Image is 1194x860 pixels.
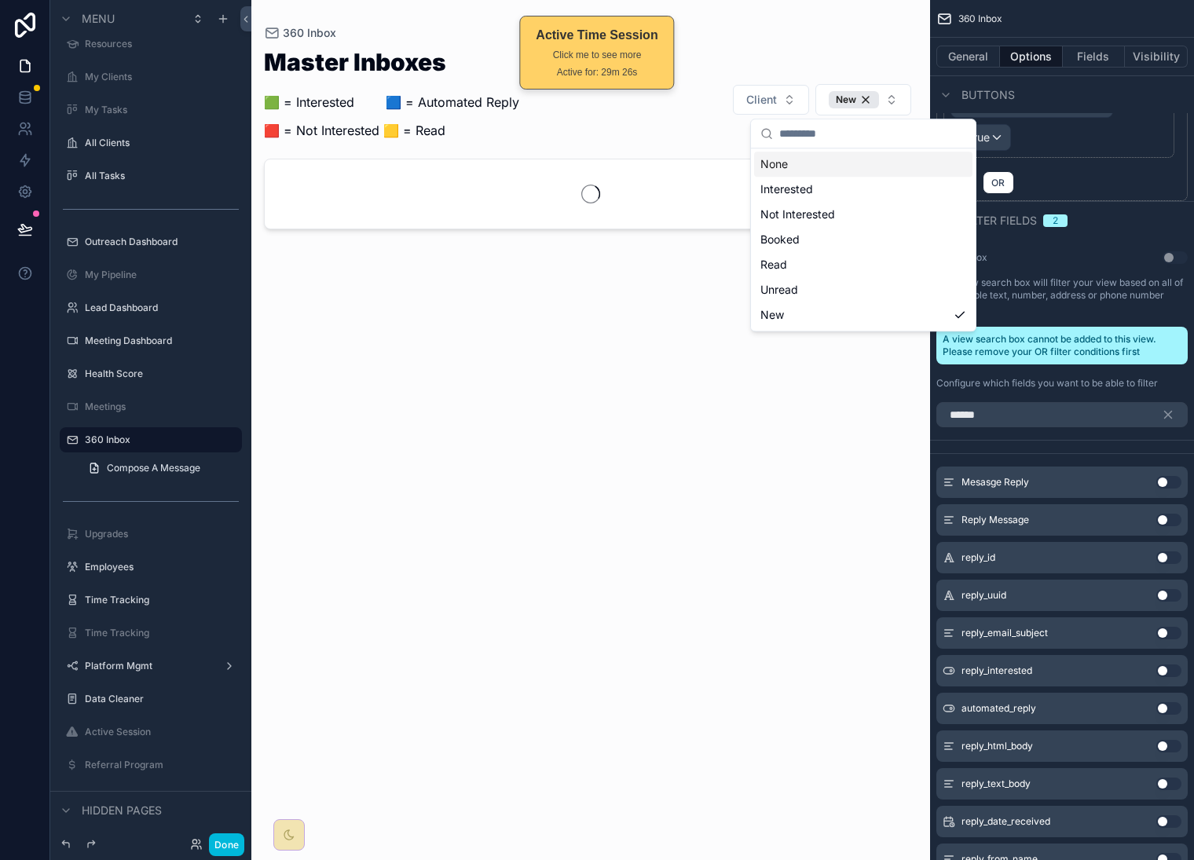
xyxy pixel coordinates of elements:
h1: Master Inboxes [264,50,519,74]
div: Active for: 29m 26s [536,65,657,79]
span: Reply Message [961,514,1029,526]
label: All Clients [85,137,233,149]
span: Hidden pages [82,803,162,818]
span: Client [746,92,777,108]
span: Compose A Message [107,462,200,474]
label: Meeting Dashboard [85,335,233,347]
div: Suggestions [751,148,976,331]
label: Lead Dashboard [85,302,233,314]
span: Menu [82,11,115,27]
button: Done [209,833,244,856]
div: Not Interested [754,202,972,227]
label: This view search box will filter your view based on all of your visible text, number, address or ... [936,276,1188,314]
span: Buttons [961,87,1015,103]
div: Interested [754,177,972,202]
div: Read [754,252,972,277]
span: reply_date_received [961,815,1050,828]
span: reply_html_body [961,740,1033,752]
label: Health Score [85,368,233,380]
label: Active Session [85,726,233,738]
label: My Tasks [85,104,233,116]
span: reply_uuid [961,589,1006,602]
label: Configure which fields you want to be able to filter [936,377,1158,390]
label: Platform Mgmt [85,660,211,672]
div: New [754,302,972,328]
a: Compose A Message [79,456,242,481]
button: Visibility [1125,46,1188,68]
span: 360 Inbox [283,25,336,41]
label: Meetings [85,401,233,413]
button: Select Button [733,85,809,115]
button: Fields [1063,46,1126,68]
div: A view search box cannot be added to this view. Please remove your OR filter conditions first [936,327,1188,364]
span: reply_id [961,551,995,564]
button: Select Button [815,84,911,115]
label: All Tasks [85,170,233,182]
span: Filter fields [961,213,1037,229]
label: Resources [85,38,233,50]
label: Employees [85,561,233,573]
label: Upgrades [85,528,233,540]
div: New [829,91,879,108]
p: 🟥 = Not Interested 🟨 = Read [264,121,519,140]
span: 360 Inbox [958,13,1002,25]
span: automated_reply [961,702,1036,715]
span: reply_text_body [961,778,1031,790]
span: OR [988,177,1009,188]
button: General [936,46,1000,68]
label: My Clients [85,71,233,83]
button: Options [1000,46,1063,68]
label: 360 Inbox [85,434,233,446]
button: OR [983,171,1014,194]
label: Time Tracking [85,594,233,606]
label: Referral Program [85,759,233,771]
span: reply_email_subject [961,627,1048,639]
div: Active Time Session [536,26,657,45]
div: Unread [754,277,972,302]
a: 360 Inbox [264,25,336,41]
span: reply_interested [961,664,1032,677]
label: My Pipeline [85,269,233,281]
label: Time Tracking [85,627,233,639]
button: Unselect NEW [829,91,879,108]
label: Data Cleaner [85,693,233,705]
div: None [754,152,972,177]
label: Outreach Dashboard [85,236,233,248]
span: Mesasge Reply [961,476,1029,489]
button: Is true [950,124,1011,151]
p: 🟩 = Interested ‎ ‎ ‎ ‎ ‎ ‎‎ ‎ 🟦 = Automated Reply [264,93,519,112]
div: Booked [754,227,972,252]
div: Click me to see more [536,48,657,62]
div: 2 [1053,214,1058,227]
